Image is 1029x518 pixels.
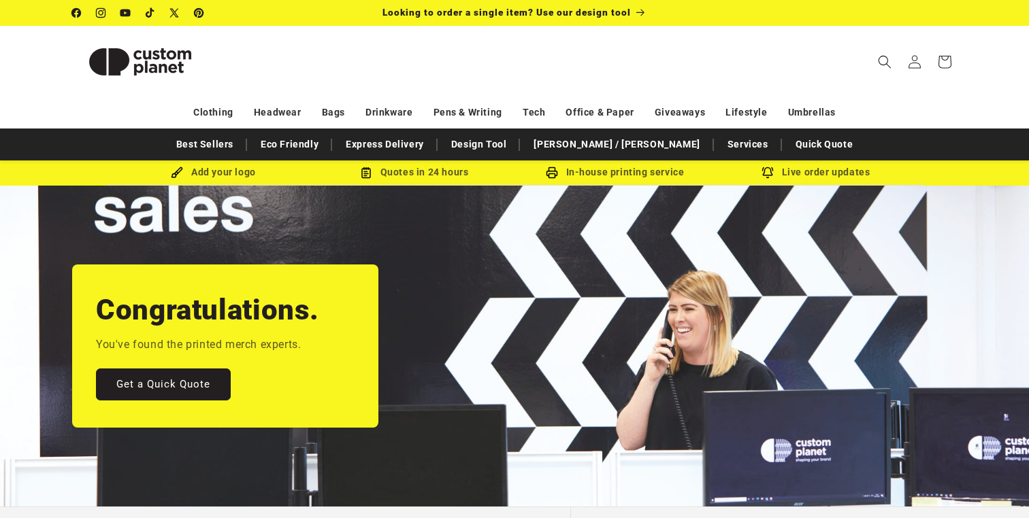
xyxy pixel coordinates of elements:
[360,167,372,179] img: Order Updates Icon
[314,164,514,181] div: Quotes in 24 hours
[762,167,774,179] img: Order updates
[523,101,545,124] a: Tech
[193,101,233,124] a: Clothing
[546,167,558,179] img: In-house printing
[434,101,502,124] a: Pens & Writing
[566,101,634,124] a: Office & Paper
[322,101,345,124] a: Bags
[96,292,319,328] h2: Congratulations.
[444,133,514,156] a: Design Tool
[113,164,314,181] div: Add your logo
[655,101,705,124] a: Giveaways
[725,101,767,124] a: Lifestyle
[254,133,325,156] a: Eco Friendly
[715,164,916,181] div: Live order updates
[72,31,208,92] img: Custom Planet
[96,368,231,400] a: Get a Quick Quote
[365,101,412,124] a: Drinkware
[721,133,775,156] a: Services
[870,47,900,77] summary: Search
[382,7,631,18] span: Looking to order a single item? Use our design tool
[789,133,860,156] a: Quick Quote
[169,133,240,156] a: Best Sellers
[514,164,715,181] div: In-house printing service
[254,101,301,124] a: Headwear
[67,26,214,97] a: Custom Planet
[527,133,706,156] a: [PERSON_NAME] / [PERSON_NAME]
[339,133,431,156] a: Express Delivery
[96,335,301,355] p: You've found the printed merch experts.
[788,101,836,124] a: Umbrellas
[171,167,183,179] img: Brush Icon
